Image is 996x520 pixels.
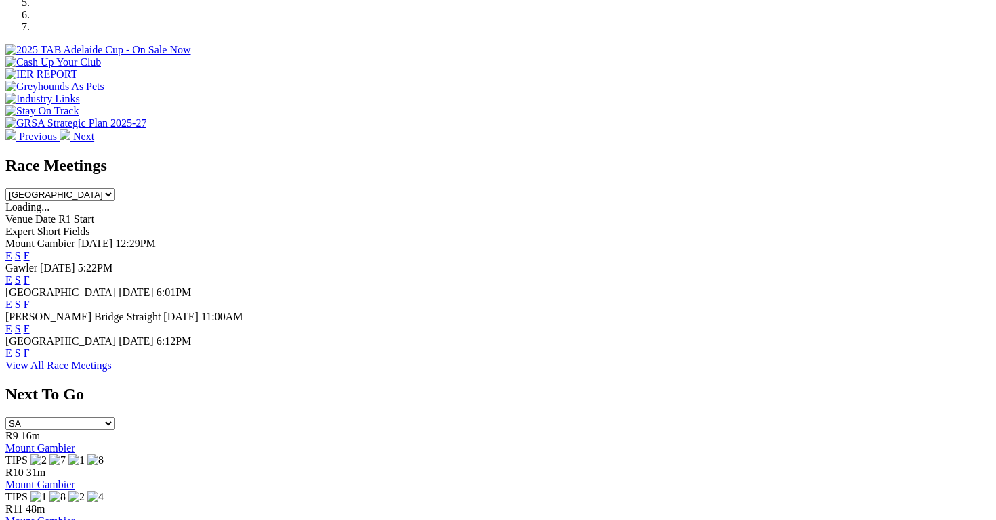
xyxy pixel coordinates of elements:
a: S [15,323,21,334]
span: 11:00AM [201,311,243,322]
span: [DATE] [119,286,154,298]
a: F [24,347,30,359]
img: GRSA Strategic Plan 2025-27 [5,117,146,129]
a: E [5,274,12,286]
a: S [15,250,21,261]
a: E [5,347,12,359]
a: S [15,299,21,310]
a: F [24,274,30,286]
a: F [24,323,30,334]
span: [GEOGRAPHIC_DATA] [5,335,116,347]
span: Short [37,225,61,237]
span: [DATE] [119,335,154,347]
span: R1 Start [58,213,94,225]
img: 2025 TAB Adelaide Cup - On Sale Now [5,44,191,56]
span: Venue [5,213,33,225]
img: 2 [68,491,85,503]
a: S [15,274,21,286]
img: Industry Links [5,93,80,105]
a: F [24,299,30,310]
span: Expert [5,225,35,237]
span: R10 [5,467,24,478]
span: 31m [26,467,45,478]
h2: Race Meetings [5,156,991,175]
a: Mount Gambier [5,479,75,490]
img: 1 [68,454,85,467]
a: View All Race Meetings [5,360,112,371]
a: E [5,299,12,310]
a: S [15,347,21,359]
span: Next [73,131,94,142]
span: [DATE] [78,238,113,249]
span: 48m [26,503,45,515]
span: TIPS [5,454,28,466]
img: 8 [49,491,66,503]
a: F [24,250,30,261]
span: R9 [5,430,18,441]
h2: Next To Go [5,385,991,404]
a: E [5,323,12,334]
img: IER REPORT [5,68,77,81]
a: Next [60,131,94,142]
span: Mount Gambier [5,238,75,249]
span: Date [35,213,56,225]
img: Greyhounds As Pets [5,81,104,93]
span: Previous [19,131,57,142]
img: chevron-left-pager-white.svg [5,129,16,140]
img: 8 [87,454,104,467]
img: Cash Up Your Club [5,56,101,68]
img: 7 [49,454,66,467]
span: 6:12PM [157,335,192,347]
span: [PERSON_NAME] Bridge Straight [5,311,161,322]
a: Mount Gambier [5,442,75,454]
span: Loading... [5,201,49,213]
img: 4 [87,491,104,503]
span: [GEOGRAPHIC_DATA] [5,286,116,298]
a: E [5,250,12,261]
span: 5:22PM [78,262,113,274]
span: 16m [21,430,40,441]
img: 1 [30,491,47,503]
img: 2 [30,454,47,467]
span: 12:29PM [115,238,156,249]
span: 6:01PM [157,286,192,298]
span: TIPS [5,491,28,502]
img: chevron-right-pager-white.svg [60,129,70,140]
a: Previous [5,131,60,142]
span: Gawler [5,262,37,274]
span: R11 [5,503,23,515]
span: [DATE] [163,311,199,322]
img: Stay On Track [5,105,79,117]
span: [DATE] [40,262,75,274]
span: Fields [63,225,89,237]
